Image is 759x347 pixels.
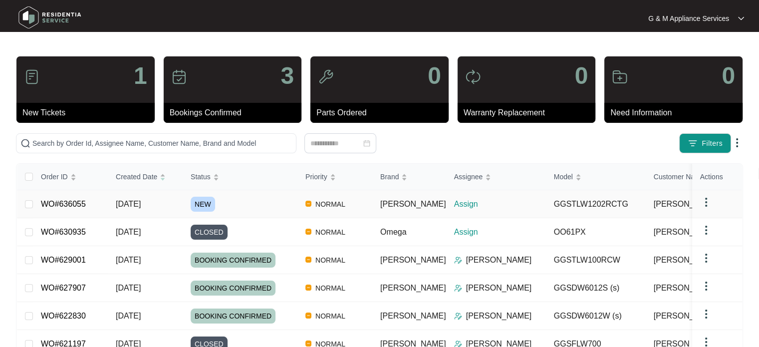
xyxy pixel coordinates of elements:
span: Status [191,171,211,182]
span: NORMAL [311,198,349,210]
img: icon [24,69,40,85]
p: Need Information [610,107,743,119]
span: Created Date [116,171,157,182]
span: NORMAL [311,282,349,294]
span: [DATE] [116,312,141,320]
span: [PERSON_NAME] [654,254,720,266]
img: dropdown arrow [738,16,744,21]
p: Parts Ordered [316,107,449,119]
span: [PERSON_NAME] [654,282,720,294]
img: Vercel Logo [305,201,311,207]
img: Vercel Logo [305,313,311,319]
p: G & M Appliance Services [648,13,729,23]
span: BOOKING CONFIRMED [191,253,275,268]
span: BOOKING CONFIRMED [191,281,275,296]
img: Vercel Logo [305,229,311,235]
input: Search by Order Id, Assignee Name, Customer Name, Brand and Model [32,138,292,149]
img: residentia service logo [15,2,85,32]
span: CLOSED [191,225,228,240]
a: WO#636055 [41,200,86,208]
img: icon [318,69,334,85]
th: Brand [372,164,446,190]
img: icon [612,69,628,85]
span: Customer Name [654,171,705,182]
span: NORMAL [311,310,349,322]
span: Brand [380,171,399,182]
img: dropdown arrow [700,252,712,264]
p: Bookings Confirmed [170,107,302,119]
span: [PERSON_NAME] [380,256,446,264]
p: 0 [575,64,588,88]
img: dropdown arrow [731,137,743,149]
th: Status [183,164,297,190]
p: 1 [134,64,147,88]
p: [PERSON_NAME] [466,282,532,294]
img: Assigner Icon [454,256,462,264]
img: dropdown arrow [700,224,712,236]
span: Priority [305,171,327,182]
p: 0 [428,64,441,88]
p: Assign [454,226,546,238]
span: [DATE] [116,256,141,264]
th: Assignee [446,164,546,190]
td: OO61PX [546,218,646,246]
td: GGSDW6012W (s) [546,302,646,330]
span: Omega [380,228,406,236]
td: GGSTLW100RCW [546,246,646,274]
span: [PERSON_NAME] [654,198,720,210]
img: icon [171,69,187,85]
td: GGSTLW1202RCTG [546,190,646,218]
a: WO#630935 [41,228,86,236]
span: [DATE] [116,200,141,208]
img: icon [465,69,481,85]
span: [PERSON_NAME] [380,200,446,208]
span: [DATE] [116,284,141,292]
th: Model [546,164,646,190]
td: GGSDW6012S (s) [546,274,646,302]
img: Assigner Icon [454,312,462,320]
span: Assignee [454,171,483,182]
p: 3 [280,64,294,88]
p: New Tickets [22,107,155,119]
a: WO#629001 [41,256,86,264]
img: filter icon [688,138,698,148]
span: NORMAL [311,226,349,238]
span: [DATE] [116,228,141,236]
img: Vercel Logo [305,257,311,263]
img: search-icon [20,138,30,148]
span: BOOKING CONFIRMED [191,309,275,324]
p: [PERSON_NAME] [466,254,532,266]
img: dropdown arrow [700,196,712,208]
a: WO#622830 [41,312,86,320]
a: WO#627907 [41,284,86,292]
span: [PERSON_NAME] [654,226,720,238]
p: Assign [454,198,546,210]
span: Order ID [41,171,68,182]
th: Customer Name [646,164,746,190]
th: Actions [692,164,742,190]
th: Order ID [33,164,108,190]
img: Vercel Logo [305,285,311,291]
span: [PERSON_NAME] [380,312,446,320]
span: [PERSON_NAME] [380,284,446,292]
th: Priority [297,164,372,190]
span: NEW [191,197,215,212]
p: Warranty Replacement [464,107,596,119]
p: [PERSON_NAME] [466,310,532,322]
span: Model [554,171,573,182]
p: 0 [722,64,735,88]
img: dropdown arrow [700,280,712,292]
img: Vercel Logo [305,341,311,347]
span: NORMAL [311,254,349,266]
img: dropdown arrow [700,308,712,320]
button: filter iconFilters [679,133,731,153]
span: [PERSON_NAME] [654,310,720,322]
img: Assigner Icon [454,284,462,292]
span: Filters [702,138,723,149]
